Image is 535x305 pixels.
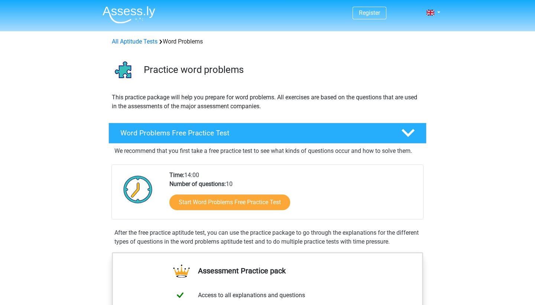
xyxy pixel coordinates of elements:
div: Word Problems [109,37,426,46]
img: Clock [119,171,157,208]
b: Number of questions: [169,180,226,187]
img: word problems [109,55,140,87]
a: Register [359,9,380,16]
a: Word Problems Free Practice Test [106,123,429,144]
a: All Aptitude Tests [112,38,158,45]
div: After the free practice aptitude test, you can use the practice package to go through the explana... [111,228,424,246]
p: This practice package will help you prepare for word problems. All exercises are based on the que... [112,93,423,111]
h4: Word Problems Free Practice Test [120,129,389,137]
b: Time: [169,171,184,179]
img: Assessly [103,6,155,23]
h3: Practice word problems [144,64,421,76]
p: We recommend that you first take a free practice test to see what kinds of questions occur and ho... [114,147,421,155]
a: Start Word Problems Free Practice Test [169,195,290,210]
div: 14:00 10 [164,171,423,219]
